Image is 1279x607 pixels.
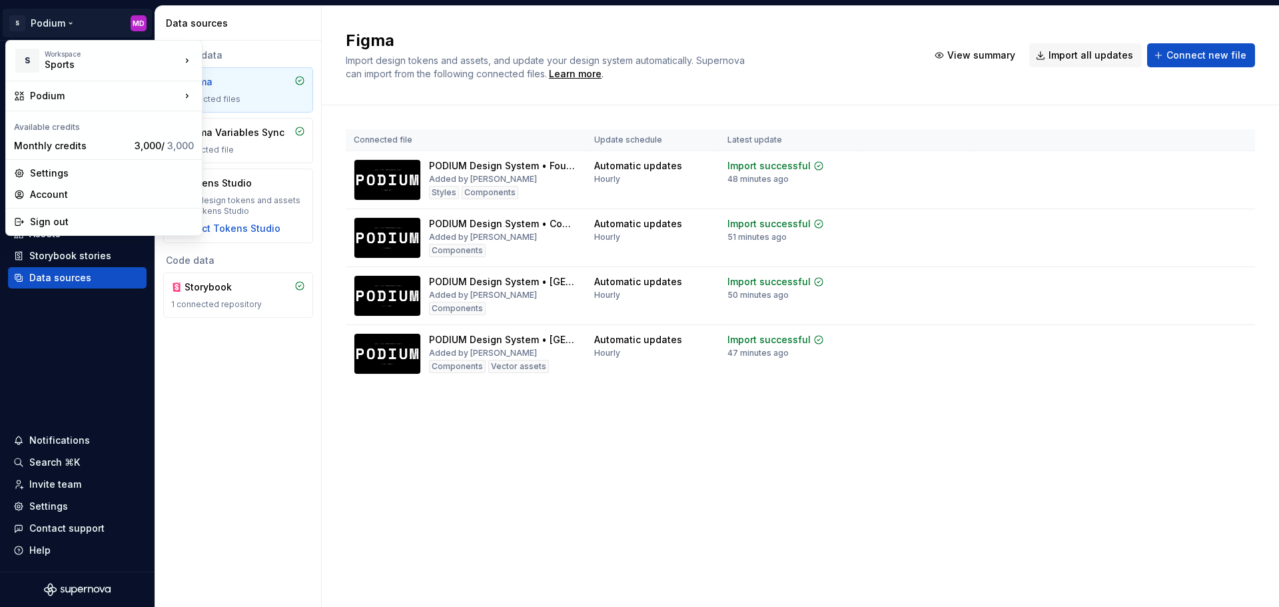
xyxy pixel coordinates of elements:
div: Workspace [45,50,181,58]
div: Available credits [9,114,199,135]
div: S [15,49,39,73]
div: Sports [45,58,158,71]
div: Settings [30,167,194,180]
div: Monthly credits [14,139,129,153]
div: Account [30,188,194,201]
span: 3,000 [167,140,194,151]
div: Sign out [30,215,194,229]
span: 3,000 / [135,140,194,151]
div: Podium [30,89,181,103]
